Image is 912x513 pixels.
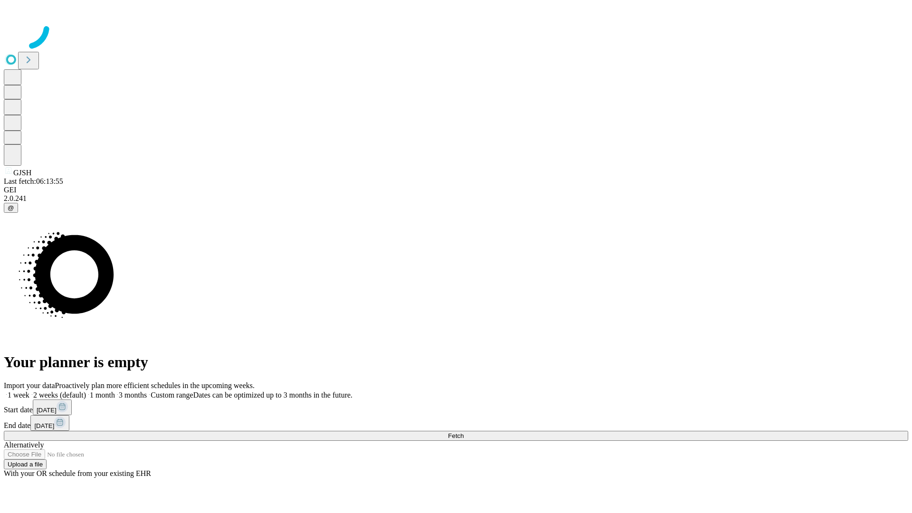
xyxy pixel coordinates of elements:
[37,407,57,414] span: [DATE]
[4,431,908,441] button: Fetch
[4,203,18,213] button: @
[4,459,47,469] button: Upload a file
[193,391,352,399] span: Dates can be optimized up to 3 months in the future.
[34,422,54,429] span: [DATE]
[4,353,908,371] h1: Your planner is empty
[119,391,147,399] span: 3 months
[151,391,193,399] span: Custom range
[33,391,86,399] span: 2 weeks (default)
[4,469,151,477] span: With your OR schedule from your existing EHR
[4,177,63,185] span: Last fetch: 06:13:55
[13,169,31,177] span: GJSH
[8,204,14,211] span: @
[33,399,72,415] button: [DATE]
[4,415,908,431] div: End date
[90,391,115,399] span: 1 month
[4,381,55,389] span: Import your data
[4,186,908,194] div: GEI
[4,441,44,449] span: Alternatively
[30,415,69,431] button: [DATE]
[4,399,908,415] div: Start date
[448,432,464,439] span: Fetch
[4,194,908,203] div: 2.0.241
[55,381,255,389] span: Proactively plan more efficient schedules in the upcoming weeks.
[8,391,29,399] span: 1 week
